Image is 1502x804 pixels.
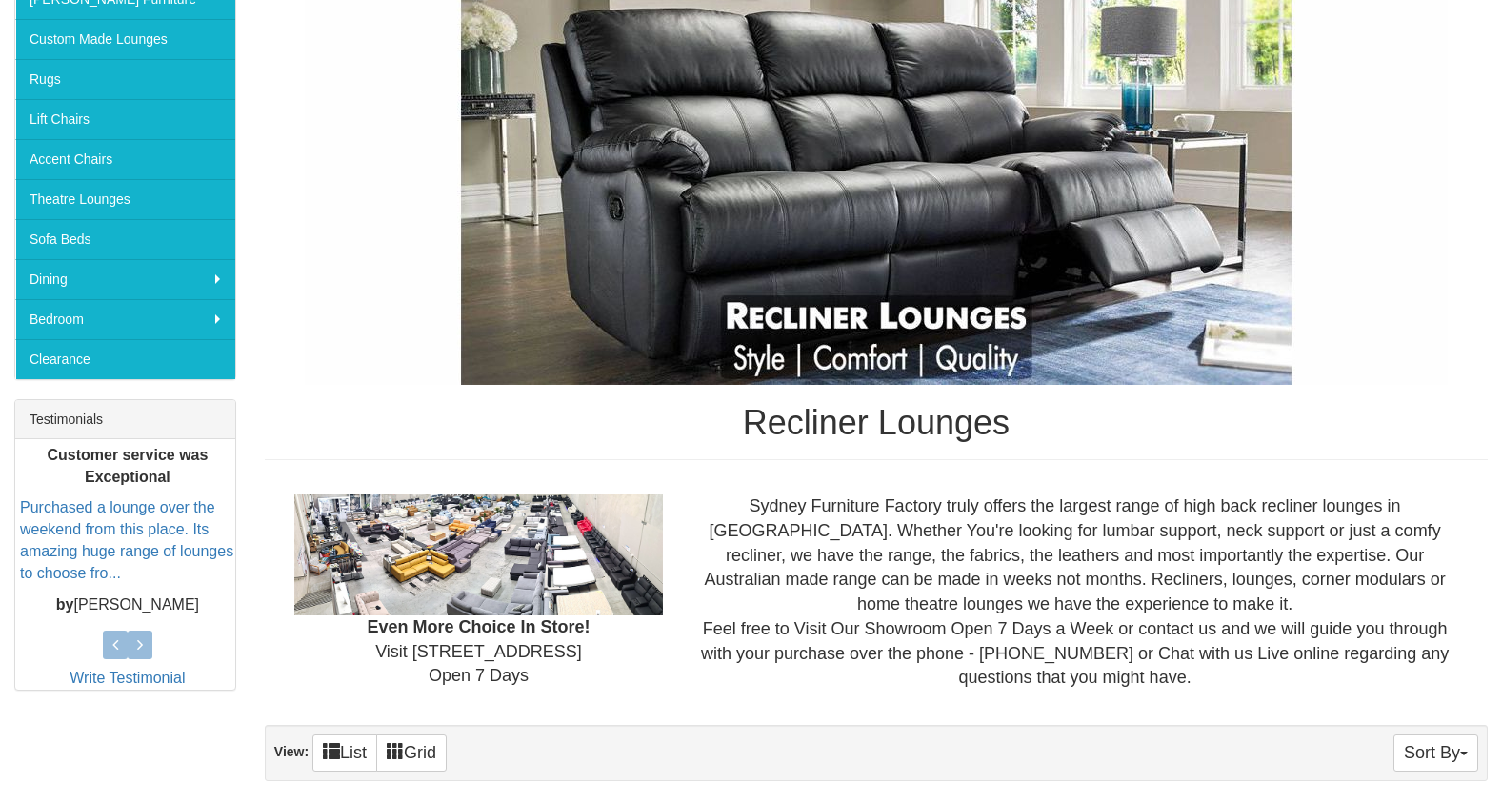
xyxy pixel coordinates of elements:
[376,734,447,772] a: Grid
[15,219,235,259] a: Sofa Beds
[274,744,309,759] strong: View:
[15,400,235,439] div: Testimonials
[15,19,235,59] a: Custom Made Lounges
[312,734,377,772] a: List
[15,299,235,339] a: Bedroom
[15,259,235,299] a: Dining
[367,617,590,636] b: Even More Choice In Store!
[15,99,235,139] a: Lift Chairs
[1393,734,1478,772] button: Sort By
[15,139,235,179] a: Accent Chairs
[15,59,235,99] a: Rugs
[47,447,208,485] b: Customer service was Exceptional
[20,594,235,616] p: [PERSON_NAME]
[265,404,1488,442] h1: Recliner Lounges
[56,596,74,613] b: by
[294,494,663,615] img: Showroom
[677,494,1472,691] div: Sydney Furniture Factory truly offers the largest range of high back recliner lounges in [GEOGRAP...
[20,499,233,581] a: Purchased a lounge over the weekend from this place. Its amazing huge range of lounges to choose ...
[15,179,235,219] a: Theatre Lounges
[70,670,185,686] a: Write Testimonial
[280,494,677,689] div: Visit [STREET_ADDRESS] Open 7 Days
[15,339,235,379] a: Clearance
